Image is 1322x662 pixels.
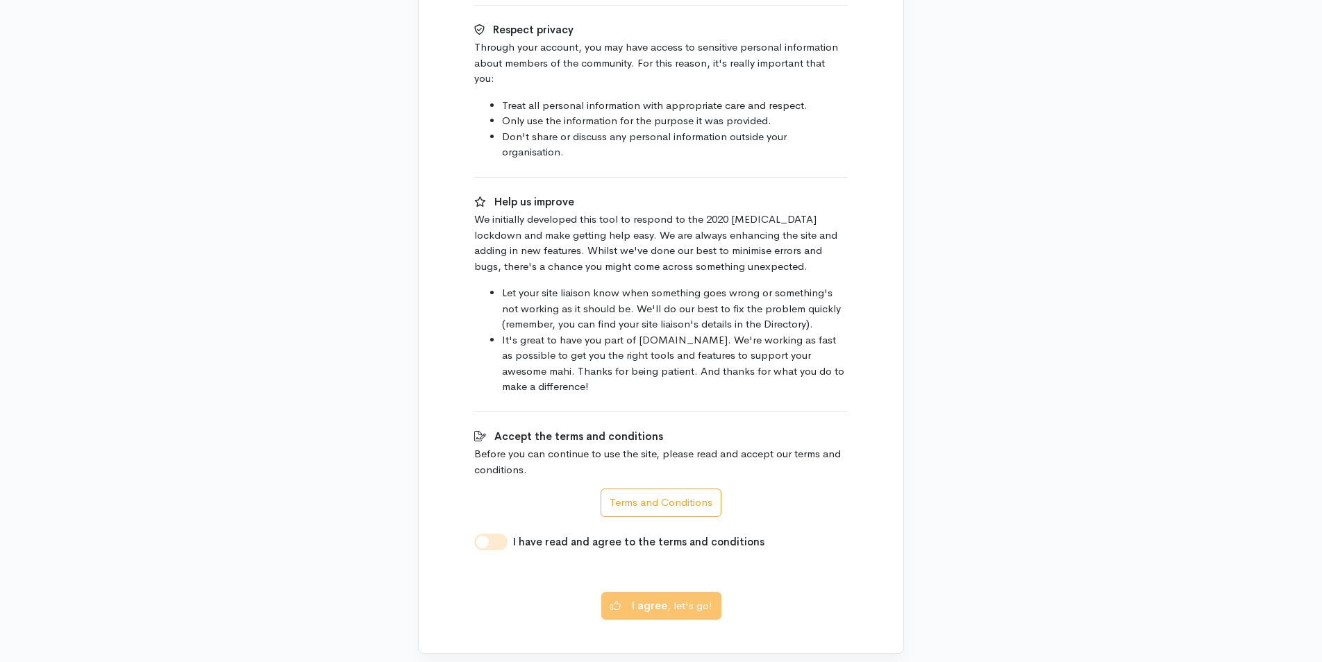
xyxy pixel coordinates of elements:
[601,489,721,517] button: Terms and Conditions
[502,285,848,332] li: Let your site liaison know when something goes wrong or something's not working as it should be. ...
[494,430,663,443] b: Accept the terms and conditions
[474,212,848,274] p: We initially developed this tool to respond to the 2020 [MEDICAL_DATA] lockdown and make getting ...
[502,98,848,114] li: Treat all personal information with appropriate care and respect.
[474,40,848,87] p: Through your account, you may have access to sensitive personal information about members of the ...
[502,113,848,129] li: Only use the information for the purpose it was provided.
[513,534,764,550] label: I have read and agree to the terms and conditions
[502,129,848,160] li: Don't share or discuss any personal information outside your organisation.
[494,195,574,208] b: Help us improve
[474,446,848,477] p: Before you can continue to use the site, please read and accept our terms and conditions.
[493,23,574,36] b: Respect privacy
[502,332,848,395] li: It's great to have you part of [DOMAIN_NAME]. We're working as fast as possible to get you the ri...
